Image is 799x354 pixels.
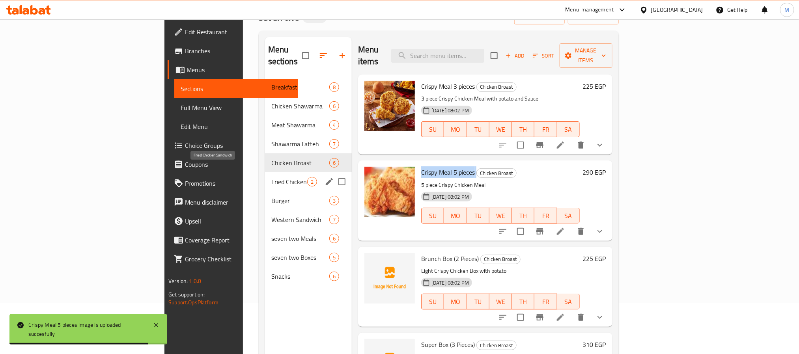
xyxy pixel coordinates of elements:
[467,121,489,137] button: TU
[187,65,291,75] span: Menus
[515,124,531,135] span: TH
[538,210,554,222] span: FR
[271,158,329,168] div: Chicken Broast
[489,208,512,224] button: WE
[330,121,339,129] span: 4
[185,141,291,150] span: Choice Groups
[493,296,509,307] span: WE
[421,80,475,92] span: Crispy Meal 3 pieces
[512,309,529,326] span: Select to update
[333,46,352,65] button: Add section
[364,253,415,304] img: Brunch Box (2 Pieces)
[265,134,352,153] div: Shawarma Fatteh7
[271,139,329,149] span: Shawarma Fatteh
[493,136,512,155] button: sort-choices
[168,136,298,155] a: Choice Groups
[595,227,605,236] svg: Show Choices
[265,229,352,248] div: seven two Meals6
[467,208,489,224] button: TU
[421,121,444,137] button: SU
[421,208,444,224] button: SU
[168,212,298,231] a: Upsell
[425,124,441,135] span: SU
[271,234,329,243] span: seven two Meals
[534,294,557,309] button: FR
[168,276,188,286] span: Version:
[364,81,415,131] img: Crispy Meal 3 pieces
[421,266,580,276] p: Light Crispy Chicken Box with potato
[271,253,329,262] span: seven two Boxes
[428,193,472,201] span: [DATE] 08:02 PM
[271,215,329,224] span: Western Sandwich
[185,216,291,226] span: Upsell
[421,94,580,104] p: 3 piece Crispy Chicken Meal with potato and Sauce
[185,27,291,37] span: Edit Restaurant
[785,6,790,14] span: M
[168,174,298,193] a: Promotions
[185,46,291,56] span: Branches
[590,222,609,241] button: show more
[486,47,502,64] span: Select section
[574,12,612,22] span: export
[512,137,529,153] span: Select to update
[560,296,577,307] span: SA
[330,235,339,242] span: 6
[271,272,329,281] div: Snacks
[493,210,509,222] span: WE
[265,210,352,229] div: Western Sandwich7
[557,121,580,137] button: SA
[271,196,329,205] span: Burger
[428,107,472,114] span: [DATE] 08:02 PM
[330,254,339,261] span: 5
[595,140,605,150] svg: Show Choices
[512,121,534,137] button: TH
[329,82,339,92] div: items
[489,121,512,137] button: WE
[181,84,291,93] span: Sections
[571,222,590,241] button: delete
[421,180,580,190] p: 5 piece Crispy Chicken Meal
[444,208,467,224] button: MO
[477,82,516,91] span: Chicken Broast
[556,313,565,322] a: Edit menu item
[265,116,352,134] div: Meat Shawarma4
[470,210,486,222] span: TU
[533,51,554,60] span: Sort
[583,339,606,350] h6: 310 EGP
[534,121,557,137] button: FR
[271,82,329,92] span: Breakfast
[447,124,463,135] span: MO
[530,308,549,327] button: Branch-specific-item
[470,296,486,307] span: TU
[185,179,291,188] span: Promotions
[168,155,298,174] a: Coupons
[566,5,614,15] div: Menu-management
[530,222,549,241] button: Branch-specific-item
[421,166,475,178] span: Crispy Meal 5 pieces
[651,6,703,14] div: [GEOGRAPHIC_DATA]
[560,210,577,222] span: SA
[314,46,333,65] span: Sort sections
[476,82,517,92] div: Chicken Broast
[330,197,339,205] span: 3
[571,308,590,327] button: delete
[531,50,556,62] button: Sort
[329,253,339,262] div: items
[467,294,489,309] button: TU
[504,51,526,60] span: Add
[470,124,486,135] span: TU
[330,84,339,91] span: 8
[595,313,605,322] svg: Show Choices
[477,341,516,350] span: Chicken Broast
[181,122,291,131] span: Edit Menu
[265,248,352,267] div: seven two Boxes5
[512,294,534,309] button: TH
[556,140,565,150] a: Edit menu item
[493,124,509,135] span: WE
[493,222,512,241] button: sort-choices
[168,297,218,307] a: Support.OpsPlatform
[271,177,307,186] span: Fried Chicken Sandwich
